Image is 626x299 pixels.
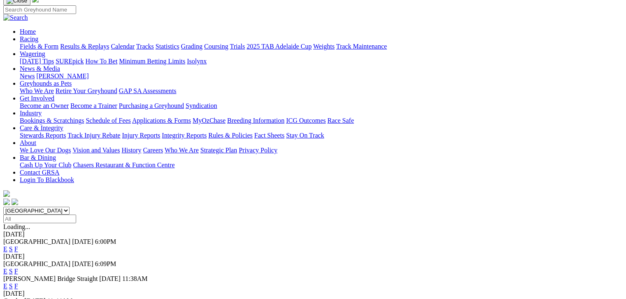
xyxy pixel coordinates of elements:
[3,275,98,282] span: [PERSON_NAME] Bridge Straight
[9,268,13,275] a: S
[56,58,84,65] a: SUREpick
[187,58,207,65] a: Isolynx
[72,147,120,154] a: Vision and Values
[3,283,7,290] a: E
[200,147,237,154] a: Strategic Plan
[99,275,121,282] span: [DATE]
[3,245,7,252] a: E
[3,238,70,245] span: [GEOGRAPHIC_DATA]
[20,117,623,124] div: Industry
[20,80,72,87] a: Greyhounds as Pets
[86,58,118,65] a: How To Bet
[20,87,623,95] div: Greyhounds as Pets
[72,260,93,267] span: [DATE]
[20,72,623,80] div: News & Media
[336,43,387,50] a: Track Maintenance
[20,58,54,65] a: [DATE] Tips
[286,117,326,124] a: ICG Outcomes
[254,132,284,139] a: Fact Sheets
[20,50,45,57] a: Wagering
[165,147,199,154] a: Who We Are
[186,102,217,109] a: Syndication
[20,169,59,176] a: Contact GRSA
[3,190,10,197] img: logo-grsa-white.png
[60,43,109,50] a: Results & Replays
[20,95,54,102] a: Get Involved
[20,132,66,139] a: Stewards Reports
[3,14,28,21] img: Search
[3,5,76,14] input: Search
[119,87,177,94] a: GAP SA Assessments
[20,147,623,154] div: About
[3,253,623,260] div: [DATE]
[156,43,179,50] a: Statistics
[3,260,70,267] span: [GEOGRAPHIC_DATA]
[20,124,63,131] a: Care & Integrity
[20,72,35,79] a: News
[3,199,10,205] img: facebook.svg
[56,87,117,94] a: Retire Your Greyhound
[3,268,7,275] a: E
[119,58,185,65] a: Minimum Betting Limits
[20,161,71,168] a: Cash Up Your Club
[20,43,623,50] div: Racing
[3,231,623,238] div: [DATE]
[286,132,324,139] a: Stay On Track
[239,147,277,154] a: Privacy Policy
[20,87,54,94] a: Who We Are
[208,132,253,139] a: Rules & Policies
[20,132,623,139] div: Care & Integrity
[70,102,117,109] a: Become a Trainer
[3,215,76,223] input: Select date
[111,43,135,50] a: Calendar
[132,117,191,124] a: Applications & Forms
[73,161,175,168] a: Chasers Restaurant & Function Centre
[14,245,18,252] a: F
[20,176,74,183] a: Login To Blackbook
[230,43,245,50] a: Trials
[20,154,56,161] a: Bar & Dining
[12,199,18,205] img: twitter.svg
[3,290,623,297] div: [DATE]
[313,43,335,50] a: Weights
[95,238,116,245] span: 6:00PM
[20,102,623,110] div: Get Involved
[181,43,202,50] a: Grading
[119,102,184,109] a: Purchasing a Greyhound
[95,260,116,267] span: 6:09PM
[67,132,120,139] a: Track Injury Rebate
[227,117,284,124] a: Breeding Information
[247,43,312,50] a: 2025 TAB Adelaide Cup
[20,43,58,50] a: Fields & Form
[20,102,69,109] a: Become an Owner
[143,147,163,154] a: Careers
[136,43,154,50] a: Tracks
[204,43,228,50] a: Coursing
[122,275,148,282] span: 11:38AM
[20,161,623,169] div: Bar & Dining
[20,58,623,65] div: Wagering
[20,65,60,72] a: News & Media
[193,117,226,124] a: MyOzChase
[9,245,13,252] a: S
[162,132,207,139] a: Integrity Reports
[86,117,130,124] a: Schedule of Fees
[72,238,93,245] span: [DATE]
[14,283,18,290] a: F
[20,117,84,124] a: Bookings & Scratchings
[327,117,354,124] a: Race Safe
[36,72,88,79] a: [PERSON_NAME]
[20,147,71,154] a: We Love Our Dogs
[9,283,13,290] a: S
[20,139,36,146] a: About
[20,28,36,35] a: Home
[3,223,30,230] span: Loading...
[20,35,38,42] a: Racing
[122,132,160,139] a: Injury Reports
[20,110,42,117] a: Industry
[14,268,18,275] a: F
[121,147,141,154] a: History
